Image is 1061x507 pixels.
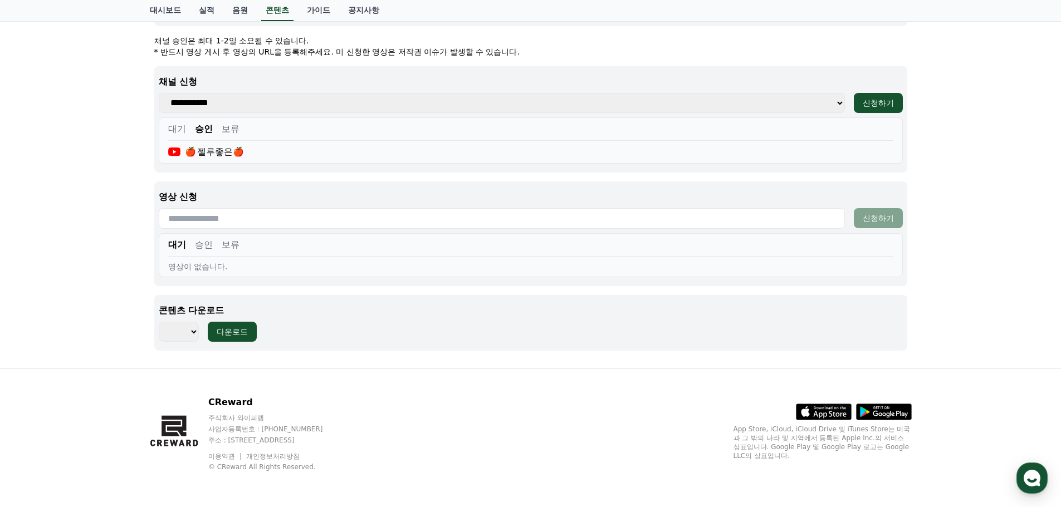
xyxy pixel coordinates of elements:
[159,190,903,204] p: 영상 신청
[168,238,186,252] button: 대기
[195,238,213,252] button: 승인
[863,97,894,109] div: 신청하기
[854,93,903,113] button: 신청하기
[159,304,903,317] p: 콘텐츠 다운로드
[159,75,903,88] p: 채널 신청
[144,353,214,381] a: 설정
[734,425,912,460] p: App Store, iCloud, iCloud Drive 및 iTunes Store는 미국과 그 밖의 나라 및 지역에서 등록된 Apple Inc.의 서비스 상표입니다. Goo...
[863,213,894,224] div: 신청하기
[217,326,248,337] div: 다운로드
[222,122,239,136] button: 보류
[195,122,213,136] button: 승인
[208,462,344,471] p: © CReward All Rights Reserved.
[35,370,42,378] span: 홈
[154,35,907,46] p: 채널 승인은 최대 1-2일 소요될 수 있습니다.
[74,353,144,381] a: 대화
[172,370,185,378] span: 설정
[222,238,239,252] button: 보류
[208,436,344,445] p: 주소 : [STREET_ADDRESS]
[246,452,300,460] a: 개인정보처리방침
[854,208,903,228] button: 신청하기
[208,425,344,434] p: 사업자등록번호 : [PHONE_NUMBER]
[208,452,243,460] a: 이용약관
[168,261,893,272] div: 영상이 없습니다.
[208,396,344,409] p: CReward
[102,370,115,379] span: 대화
[3,353,74,381] a: 홈
[168,145,244,159] div: 🍎 젤루좋은🍎
[154,46,907,57] p: * 반드시 영상 게시 후 영상의 URL을 등록해주세요. 미 신청한 영상은 저작권 이슈가 발생할 수 있습니다.
[208,414,344,422] p: 주식회사 와이피랩
[168,122,186,136] button: 대기
[208,322,257,342] button: 다운로드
